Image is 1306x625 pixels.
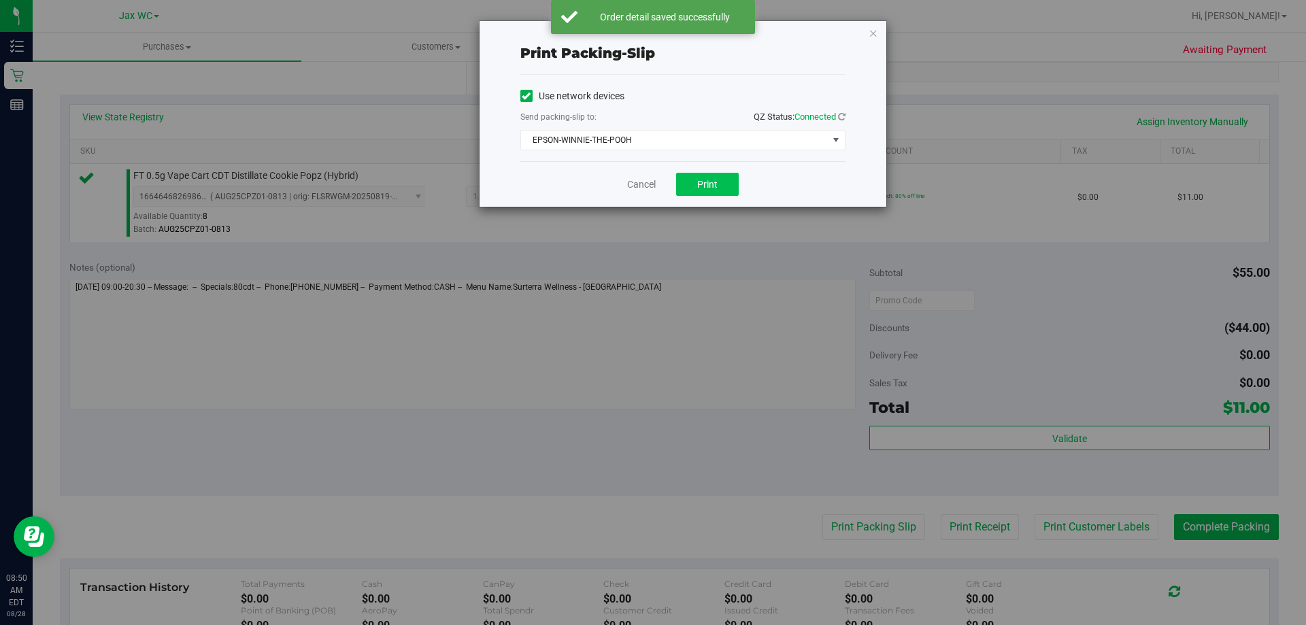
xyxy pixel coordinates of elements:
span: Print [697,179,718,190]
label: Send packing-slip to: [520,111,597,123]
span: select [827,131,844,150]
a: Cancel [627,178,656,192]
span: EPSON-WINNIE-THE-POOH [521,131,828,150]
iframe: Resource center [14,516,54,557]
div: Order detail saved successfully [585,10,745,24]
button: Print [676,173,739,196]
span: QZ Status: [754,112,845,122]
span: Print packing-slip [520,45,655,61]
span: Connected [794,112,836,122]
label: Use network devices [520,89,624,103]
